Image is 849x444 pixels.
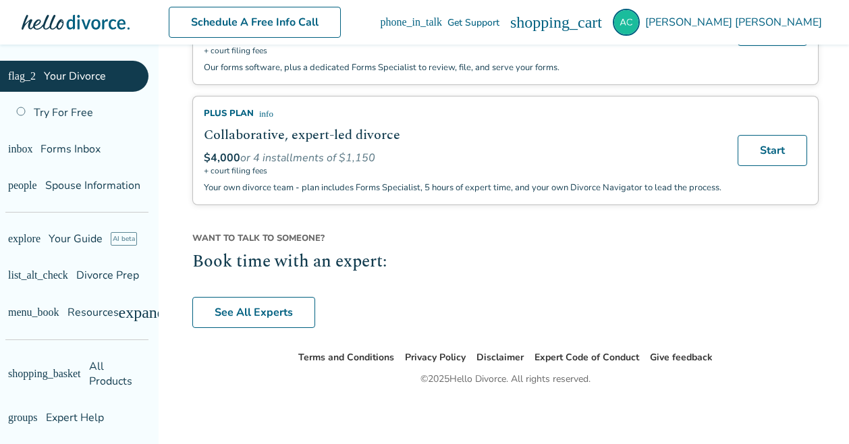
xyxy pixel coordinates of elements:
span: explore [8,233,40,244]
li: Disclaimer [476,350,524,366]
span: inbox [8,144,32,155]
span: groups [8,412,38,423]
span: list_alt_check [8,270,68,281]
p: Your own divorce team - plan includes Forms Specialist, 5 hours of expert time, and your own Divo... [204,182,721,194]
img: kingmalamusic@gmail.com [613,9,640,36]
span: + court filing fees [204,45,721,56]
a: Expert Code of Conduct [535,351,639,364]
span: menu_book [8,307,59,318]
span: [PERSON_NAME] [PERSON_NAME] [645,15,827,30]
span: expand_more [119,304,207,321]
h2: Collaborative, expert-led divorce [204,125,721,145]
span: + court filing fees [204,165,721,176]
span: shopping_basket [8,368,81,379]
span: $4,000 [204,150,240,165]
p: Our forms software, plus a dedicated Forms Specialist to review, file, and serve your forms. [204,61,721,74]
a: phone_in_talkGet Support [380,16,499,29]
span: Get Support [447,16,499,29]
a: Terms and Conditions [298,351,394,364]
span: flag_2 [8,71,36,82]
span: phone_in_talk [380,17,442,28]
span: Resources [8,305,119,320]
h2: Book time with an expert: [192,250,819,275]
span: Forms Inbox [40,142,101,157]
div: © 2025 Hello Divorce. All rights reserved. [420,371,591,387]
span: info [259,109,273,118]
a: Start [738,135,807,166]
a: Schedule A Free Info Call [169,7,341,38]
a: Privacy Policy [405,351,466,364]
li: Give feedback [650,350,713,366]
span: Want to talk to someone? [192,232,819,244]
span: AI beta [111,232,137,246]
div: Plus Plan [204,107,721,119]
a: See All Experts [192,297,315,328]
iframe: Chat Widget [782,379,849,444]
span: shopping_cart [510,14,602,30]
span: people [8,180,37,191]
div: or 4 installments of $1,150 [204,150,721,165]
